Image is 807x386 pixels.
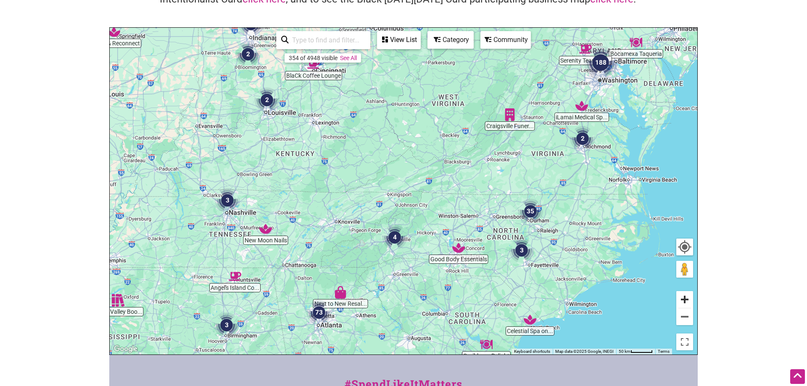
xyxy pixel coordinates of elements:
[504,108,516,121] div: Craigsville Funeral Home
[276,31,370,49] div: Type to search and filter
[676,333,694,351] button: Toggle fullscreen view
[676,308,693,325] button: Zoom out
[428,32,473,48] div: Category
[480,31,531,49] div: Filter by Community
[289,32,365,48] input: Type to find and filter...
[676,291,693,308] button: Zoom in
[229,270,241,283] div: Angel's Island Coffee
[112,294,124,307] div: Violet Valley Bookstore
[306,300,332,325] div: 73
[518,199,543,224] div: 35
[676,239,693,255] button: Your Location
[382,225,407,250] div: 4
[509,238,534,263] div: 3
[676,261,693,278] button: Drag Pegman onto the map to open Street View
[378,32,420,48] div: View List
[340,55,357,61] a: See All
[514,349,550,354] button: Keyboard shortcuts
[619,349,630,354] span: 50 km
[616,349,655,354] button: Map Scale: 50 km per 49 pixels
[112,344,140,354] img: Google
[480,338,493,351] div: Caribbean Delight
[215,188,240,213] div: 3
[658,349,670,354] a: Terms
[427,31,474,49] div: Filter by category
[289,55,338,61] div: 354 of 4948 visible
[334,286,347,299] div: Next to New Resale Boutique
[555,349,614,354] span: Map data ©2025 Google, INEGI
[524,313,536,326] div: Celestial Spa on Cloud 9
[259,223,272,235] div: New Moon Nails
[570,126,595,151] div: 2
[579,43,592,55] div: Serenity Tearoom & Fine Dining
[584,46,617,79] div: 188
[112,344,140,354] a: Open this area in Google Maps (opens a new window)
[108,26,120,38] div: Reflect & Reconnect
[307,58,320,71] div: BlaCk Coffee Lounge
[790,369,805,384] div: Scroll Back to Top
[377,31,421,49] div: See a list of the visible businesses
[214,312,239,338] div: 3
[254,87,280,113] div: 2
[481,32,530,48] div: Community
[630,36,642,49] div: Bocamexa Taqueria
[235,42,261,67] div: 2
[452,242,465,254] div: Good Body Essentials
[575,100,588,112] div: iLamai Medical Spa & Wellness Center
